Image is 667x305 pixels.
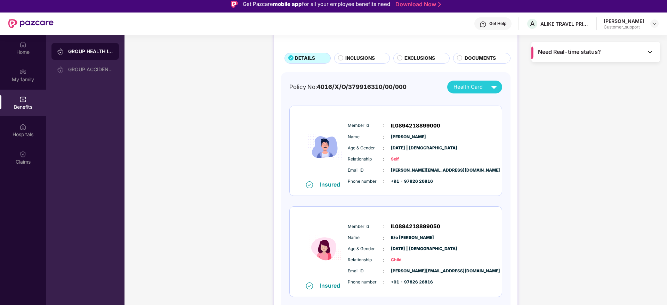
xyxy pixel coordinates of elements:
[383,178,384,185] span: :
[348,178,383,185] span: Phone number
[383,133,384,141] span: :
[480,21,487,28] img: svg+xml;base64,PHN2ZyBpZD0iSGVscC0zMngzMiIgeG1sbnM9Imh0dHA6Ly93d3cudzMub3JnLzIwMDAvc3ZnIiB3aWR0aD...
[391,156,426,163] span: Self
[348,234,383,241] span: Name
[453,83,483,91] span: Health Card
[383,279,384,286] span: :
[391,222,440,231] span: IL0894218899050
[383,122,384,129] span: :
[19,41,26,48] img: svg+xml;base64,PHN2ZyBpZD0iSG9tZSIgeG1sbnM9Imh0dHA6Ly93d3cudzMub3JnLzIwMDAvc3ZnIiB3aWR0aD0iMjAiIG...
[438,1,441,8] img: Stroke
[391,178,426,185] span: +91 - 97826 26816
[348,257,383,263] span: Relationship
[348,268,383,274] span: Email ID
[383,144,384,152] span: :
[383,223,384,230] span: :
[19,96,26,103] img: svg+xml;base64,PHN2ZyBpZD0iQmVuZWZpdHMiIHhtbG5zPSJodHRwOi8vd3d3LnczLm9yZy8yMDAwL3N2ZyIgd2lkdGg9Ij...
[345,55,375,62] span: INCLUSIONS
[348,223,383,230] span: Member Id
[604,24,644,30] div: Customer_support
[383,155,384,163] span: :
[19,68,26,75] img: svg+xml;base64,PHN2ZyB3aWR0aD0iMjAiIGhlaWdodD0iMjAiIHZpZXdCb3g9IjAgMCAyMCAyMCIgZmlsbD0ibm9uZSIgeG...
[348,145,383,151] span: Age & Gender
[447,81,502,93] button: Health Card
[652,21,657,26] img: svg+xml;base64,PHN2ZyBpZD0iRHJvcGRvd24tMzJ4MzIiIHhtbG5zPSJodHRwOi8vd3d3LnczLm9yZy8yMDAwL3N2ZyIgd2...
[348,156,383,163] span: Relationship
[404,55,435,62] span: EXCLUSIONS
[391,167,426,174] span: [PERSON_NAME][EMAIL_ADDRESS][DOMAIN_NAME]
[383,234,384,242] span: :
[306,282,313,289] img: svg+xml;base64,PHN2ZyB4bWxucz0iaHR0cDovL3d3dy53My5vcmcvMjAwMC9zdmciIHdpZHRoPSIxNiIgaGVpZ2h0PSIxNi...
[348,122,383,129] span: Member Id
[391,246,426,252] span: [DATE] | [DEMOGRAPHIC_DATA]
[646,48,653,55] img: Toggle Icon
[68,48,113,55] div: GROUP HEALTH INSURANCE
[317,83,407,90] span: 4016/X/O/379916310/00/000
[348,134,383,140] span: Name
[348,246,383,252] span: Age & Gender
[465,55,496,62] span: DOCUMENTS
[273,1,302,7] strong: mobile app
[231,1,238,8] img: Logo
[304,214,346,282] img: icon
[391,268,426,274] span: [PERSON_NAME][EMAIL_ADDRESS][DOMAIN_NAME]
[391,145,426,151] span: [DATE] | [DEMOGRAPHIC_DATA]
[320,282,344,289] div: Insured
[383,256,384,264] span: :
[604,18,644,24] div: [PERSON_NAME]
[57,66,64,73] img: svg+xml;base64,PHN2ZyB3aWR0aD0iMjAiIGhlaWdodD0iMjAiIHZpZXdCb3g9IjAgMCAyMCAyMCIgZmlsbD0ibm9uZSIgeG...
[348,279,383,286] span: Phone number
[391,122,440,130] span: IL0894218899000
[540,20,589,27] div: ALIKE TRAVEL PRIVATE LIMITED
[306,181,313,188] img: svg+xml;base64,PHN2ZyB4bWxucz0iaHR0cDovL3d3dy53My5vcmcvMjAwMC9zdmciIHdpZHRoPSIxNiIgaGVpZ2h0PSIxNi...
[19,151,26,158] img: svg+xml;base64,PHN2ZyBpZD0iQ2xhaW0iIHhtbG5zPSJodHRwOi8vd3d3LnczLm9yZy8yMDAwL3N2ZyIgd2lkdGg9IjIwIi...
[295,55,315,62] span: DETAILS
[383,166,384,174] span: :
[391,257,426,263] span: Child
[530,19,535,28] span: A
[488,81,500,93] img: svg+xml;base64,PHN2ZyB4bWxucz0iaHR0cDovL3d3dy53My5vcmcvMjAwMC9zdmciIHZpZXdCb3g9IjAgMCAyNCAyNCIgd2...
[8,19,54,28] img: New Pazcare Logo
[383,245,384,253] span: :
[391,279,426,286] span: +91 - 97826 26816
[538,48,601,56] span: Need Real-time status?
[391,134,426,140] span: [PERSON_NAME]
[289,82,407,91] div: Policy No:
[304,113,346,181] img: icon
[68,67,113,72] div: GROUP ACCIDENTAL INSURANCE
[320,181,344,188] div: Insured
[391,234,426,241] span: B/o [PERSON_NAME]
[383,267,384,275] span: :
[348,167,383,174] span: Email ID
[395,1,439,8] a: Download Now
[19,123,26,130] img: svg+xml;base64,PHN2ZyBpZD0iSG9zcGl0YWxzIiB4bWxucz0iaHR0cDovL3d3dy53My5vcmcvMjAwMC9zdmciIHdpZHRoPS...
[57,48,64,55] img: svg+xml;base64,PHN2ZyB3aWR0aD0iMjAiIGhlaWdodD0iMjAiIHZpZXdCb3g9IjAgMCAyMCAyMCIgZmlsbD0ibm9uZSIgeG...
[489,21,506,26] div: Get Help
